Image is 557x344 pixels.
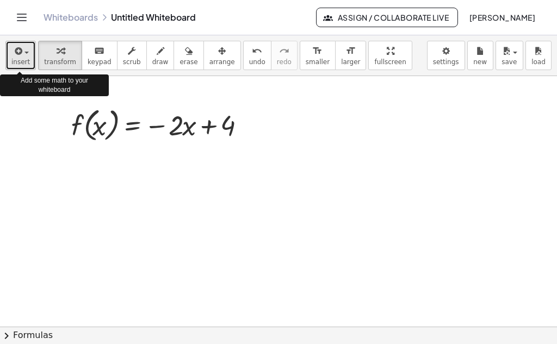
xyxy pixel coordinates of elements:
span: redo [277,58,292,66]
button: insert [5,41,36,70]
span: [PERSON_NAME] [469,12,535,22]
button: Assign / Collaborate Live [316,8,458,27]
button: save [496,41,523,70]
span: erase [180,58,197,66]
button: keyboardkeypad [82,41,117,70]
span: draw [152,58,169,66]
button: format_sizelarger [335,41,366,70]
button: new [467,41,493,70]
button: redoredo [271,41,298,70]
button: fullscreen [368,41,412,70]
span: insert [11,58,30,66]
span: arrange [209,58,235,66]
span: transform [44,58,76,66]
span: settings [433,58,459,66]
span: keypad [88,58,112,66]
button: draw [146,41,175,70]
span: Assign / Collaborate Live [325,12,449,22]
a: Whiteboards [44,12,98,23]
span: undo [249,58,265,66]
button: arrange [203,41,241,70]
button: undoundo [243,41,271,70]
span: load [531,58,546,66]
button: erase [174,41,203,70]
i: undo [252,45,262,58]
span: larger [341,58,360,66]
span: new [473,58,487,66]
button: scrub [117,41,147,70]
button: Toggle navigation [13,9,30,26]
button: load [525,41,552,70]
button: transform [38,41,82,70]
button: settings [427,41,465,70]
button: format_sizesmaller [300,41,336,70]
i: format_size [312,45,323,58]
span: fullscreen [374,58,406,66]
span: smaller [306,58,330,66]
button: [PERSON_NAME] [460,8,544,27]
i: format_size [345,45,356,58]
i: keyboard [94,45,104,58]
span: save [502,58,517,66]
span: scrub [123,58,141,66]
i: redo [279,45,289,58]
